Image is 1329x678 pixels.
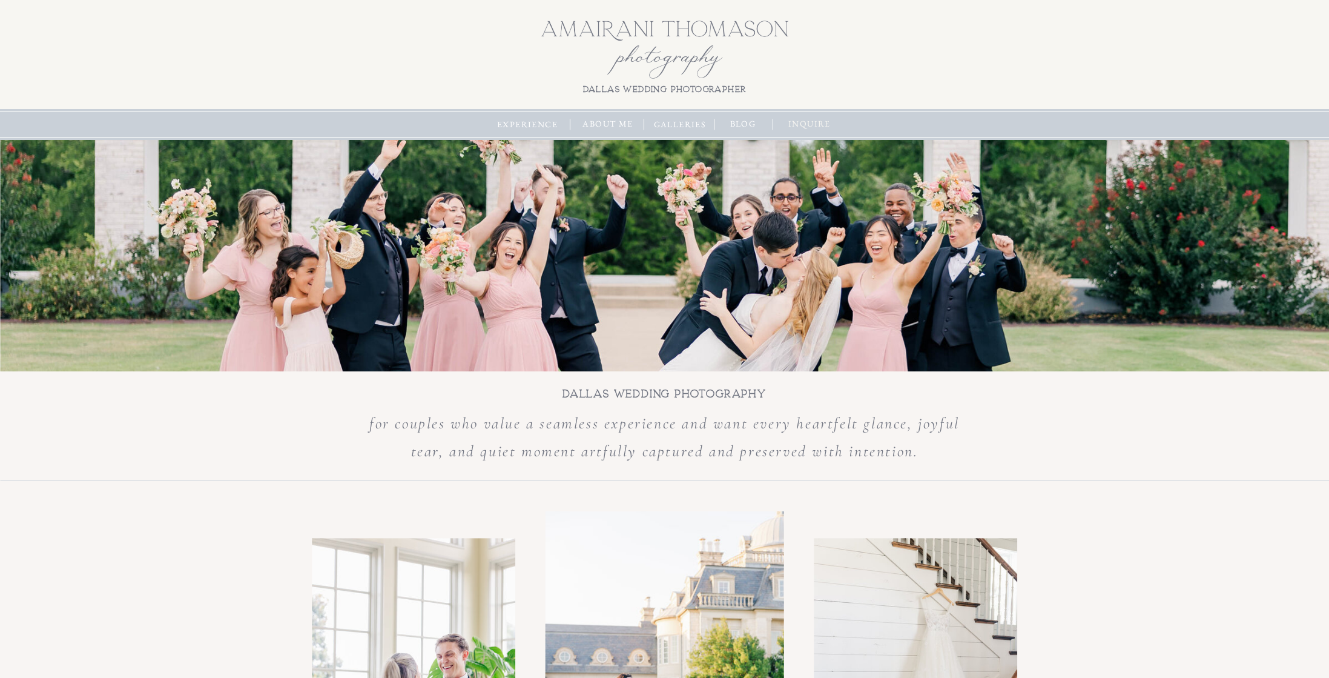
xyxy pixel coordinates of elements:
h2: For couples who value a seamless experience and want every heartfelt glance, joyful tear, and qui... [359,410,971,474]
a: experience [495,118,561,131]
a: galleries [651,118,710,131]
a: blog [724,118,762,131]
b: dallas wedding photography [562,388,767,400]
a: inquire [784,118,836,131]
b: dallas wedding photographer [583,85,747,94]
a: about me [579,118,638,131]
